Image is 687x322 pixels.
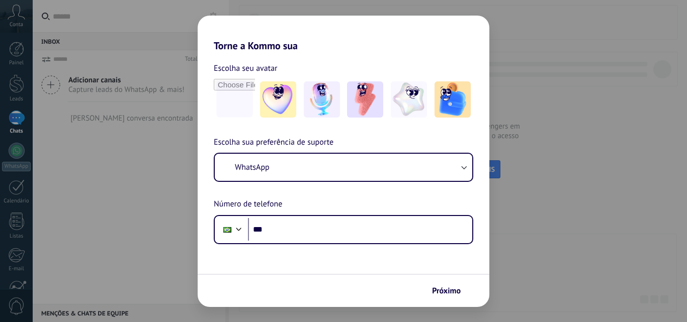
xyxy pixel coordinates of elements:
img: -3.jpeg [347,81,383,118]
span: Próximo [432,287,461,294]
button: Próximo [427,282,474,299]
span: Número de telefone [214,198,282,211]
h2: Torne a Kommo sua [198,16,489,52]
button: WhatsApp [215,154,472,181]
span: Escolha sua preferência de suporte [214,136,333,149]
div: Brazil: + 55 [218,219,237,240]
img: -5.jpeg [435,81,471,118]
img: -4.jpeg [391,81,427,118]
img: -2.jpeg [304,81,340,118]
img: -1.jpeg [260,81,296,118]
span: WhatsApp [235,162,270,172]
span: Escolha seu avatar [214,62,278,75]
